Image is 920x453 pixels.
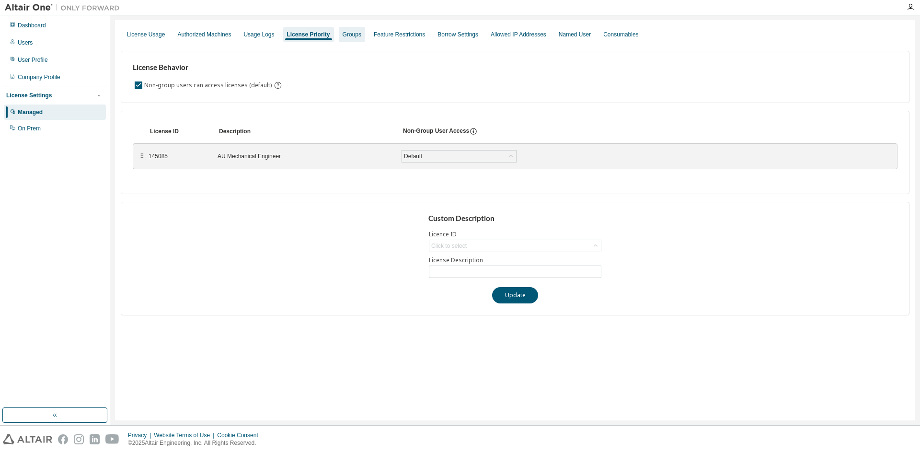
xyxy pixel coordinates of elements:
img: linkedin.svg [90,434,100,444]
div: License Settings [6,92,52,99]
div: On Prem [18,125,41,132]
label: License Description [429,256,601,264]
svg: By default any user not assigned to any group can access any license. Turn this setting off to di... [274,81,282,90]
div: Feature Restrictions [374,31,425,38]
div: Click to select [429,240,601,252]
div: Non-Group User Access [403,127,469,136]
div: Managed [18,108,43,116]
div: Consumables [603,31,638,38]
div: License Priority [287,31,330,38]
img: altair_logo.svg [3,434,52,444]
label: Licence ID [429,231,601,238]
div: License Usage [127,31,165,38]
p: © 2025 Altair Engineering, Inc. All Rights Reserved. [128,439,264,447]
div: 145085 [149,152,206,160]
div: License ID [150,128,207,135]
img: youtube.svg [105,434,119,444]
div: Website Terms of Use [154,431,217,439]
h3: License Behavior [133,63,281,72]
div: Named User [559,31,591,38]
button: Update [492,287,538,303]
div: Users [18,39,33,46]
div: Borrow Settings [437,31,478,38]
div: Company Profile [18,73,60,81]
div: Authorized Machines [177,31,231,38]
div: Description [219,128,391,135]
img: instagram.svg [74,434,84,444]
h3: Custom Description [428,214,602,223]
img: facebook.svg [58,434,68,444]
div: Default [402,151,424,162]
div: Cookie Consent [217,431,264,439]
div: Groups [343,31,361,38]
label: Non-group users can access licenses (default) [144,80,274,91]
div: Click to select [431,242,467,250]
div: ⠿ [139,152,145,160]
div: Allowed IP Addresses [491,31,546,38]
img: Altair One [5,3,125,12]
div: Dashboard [18,22,46,29]
div: User Profile [18,56,48,64]
div: Default [402,151,516,162]
div: Usage Logs [243,31,274,38]
div: Privacy [128,431,154,439]
div: AU Mechanical Engineer [218,152,390,160]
